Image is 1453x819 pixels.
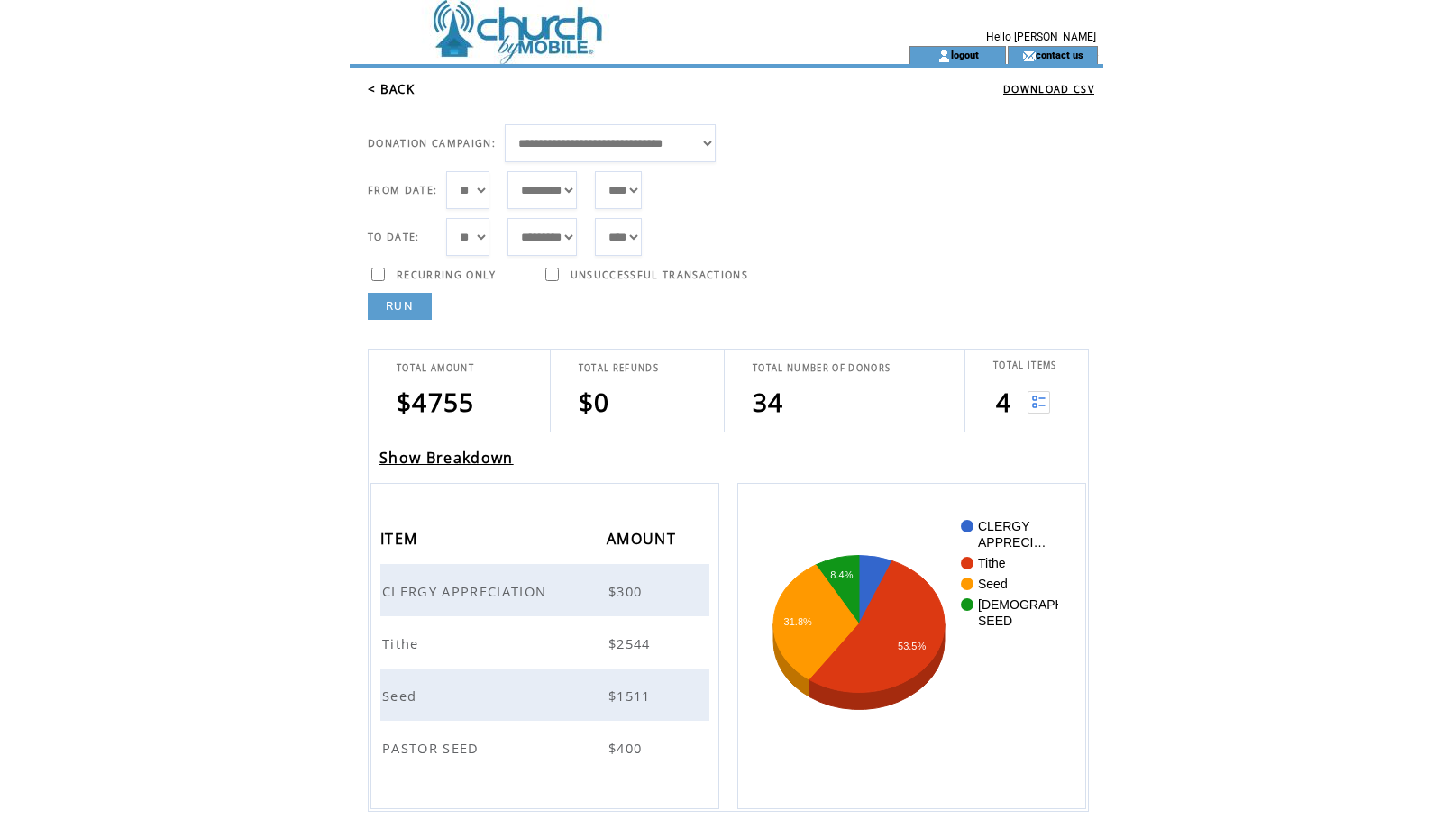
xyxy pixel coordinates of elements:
[382,581,551,597] a: CLERGY APPRECIATION
[382,687,421,705] span: Seed
[951,49,979,60] a: logout
[753,362,891,374] span: TOTAL NUMBER OF DONORS
[996,385,1011,419] span: 4
[937,49,951,63] img: account_icon.gif
[382,582,551,600] span: CLERGY APPRECIATION
[368,81,415,97] a: < BACK
[579,385,610,419] span: $0
[380,532,422,543] a: ITEM
[382,634,424,652] span: Tithe
[608,582,646,600] span: $300
[368,184,437,196] span: FROM DATE:
[382,739,484,757] span: PASTOR SEED
[898,641,926,651] text: 53.5%
[379,448,514,468] a: Show Breakdown
[753,385,784,419] span: 34
[608,739,646,757] span: $400
[978,535,1046,550] text: APPRECI…
[382,738,484,754] a: PASTOR SEED
[368,137,496,150] span: DONATION CAMPAIGN:
[571,268,748,281] span: UNSUCCESSFUL TRANSACTIONS
[978,614,1012,628] text: SEED
[978,556,1006,570] text: Tithe
[978,519,1030,533] text: CLERGY
[1028,391,1050,414] img: View list
[368,231,420,243] span: TO DATE:
[397,268,497,281] span: RECURRING ONLY
[380,524,422,558] span: ITEM
[830,569,853,580] text: 8.4%
[1022,49,1036,63] img: contact_us_icon.gif
[382,686,421,702] a: Seed
[783,616,811,627] text: 31.8%
[1036,49,1083,60] a: contact us
[608,634,655,652] span: $2544
[993,359,1057,371] span: TOTAL ITEMS
[978,577,1008,591] text: Seed
[397,385,475,419] span: $4755
[368,293,432,320] a: RUN
[608,687,655,705] span: $1511
[986,31,1096,43] span: Hello [PERSON_NAME]
[978,597,1119,612] text: [DEMOGRAPHIC_DATA]
[579,362,659,374] span: TOTAL REFUNDS
[607,532,681,543] a: AMOUNT
[765,511,1058,781] svg: A chart.
[1003,83,1094,96] a: DOWNLOAD CSV
[397,362,474,374] span: TOTAL AMOUNT
[607,524,681,558] span: AMOUNT
[382,633,424,650] a: Tithe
